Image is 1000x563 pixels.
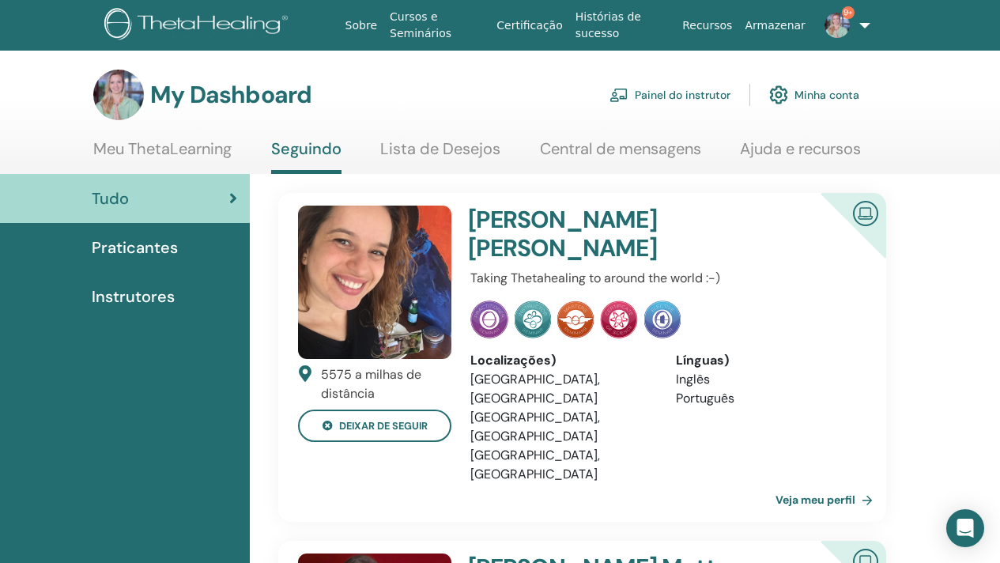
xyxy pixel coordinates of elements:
[490,11,568,40] a: Certificação
[769,77,859,112] a: Minha conta
[298,410,451,442] button: deixar de seguir
[825,13,850,38] img: default.jpg
[740,139,861,170] a: Ajuda e recursos
[795,193,886,284] div: Instrutor online certificado
[271,139,342,174] a: Seguindo
[676,370,857,389] li: Inglês
[298,206,451,359] img: default.jpg
[676,351,857,370] div: Línguas)
[569,2,676,48] a: Histórias de sucesso
[380,139,500,170] a: Lista de Desejos
[104,8,293,43] img: logo.png
[468,206,791,263] h4: [PERSON_NAME] [PERSON_NAME]
[93,70,144,120] img: default.jpg
[946,509,984,547] div: Open Intercom Messenger
[775,484,879,516] a: Veja meu perfil
[609,77,730,112] a: Painel do instrutor
[842,6,855,19] span: 9+
[470,269,857,288] p: Taking Thetahealing to around the world :-)
[339,11,383,40] a: Sobre
[470,408,651,446] li: [GEOGRAPHIC_DATA], [GEOGRAPHIC_DATA]
[150,81,311,109] h3: My Dashboard
[676,389,857,408] li: Português
[92,285,175,308] span: Instrutores
[470,446,651,484] li: [GEOGRAPHIC_DATA], [GEOGRAPHIC_DATA]
[540,139,701,170] a: Central de mensagens
[609,88,628,102] img: chalkboard-teacher.svg
[92,187,129,210] span: Tudo
[470,370,651,408] li: [GEOGRAPHIC_DATA], [GEOGRAPHIC_DATA]
[847,195,885,230] img: Instrutor online certificado
[92,236,178,259] span: Praticantes
[769,81,788,108] img: cog.svg
[383,2,490,48] a: Cursos e Seminários
[470,351,651,370] div: Localizações)
[676,11,738,40] a: Recursos
[738,11,811,40] a: Armazenar
[321,365,452,403] div: 5575 a milhas de distância
[93,139,232,170] a: Meu ThetaLearning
